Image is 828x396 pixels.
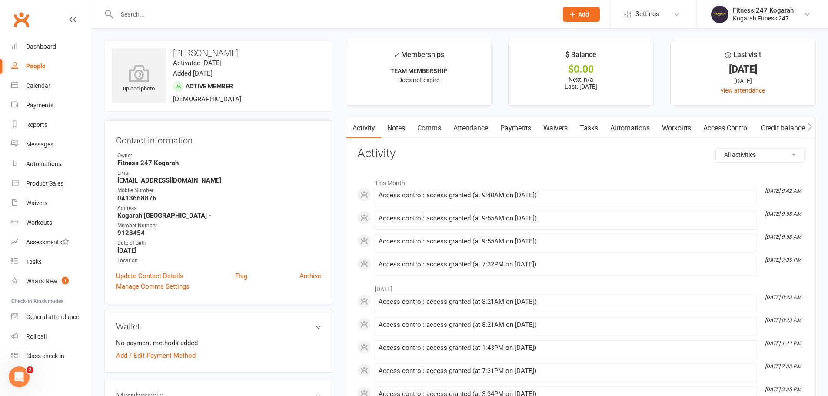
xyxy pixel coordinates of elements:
div: Fitness 247 Kogarah [733,7,794,14]
a: Waivers [11,193,92,213]
a: Add / Edit Payment Method [116,350,196,361]
span: 2 [27,366,33,373]
a: People [11,57,92,76]
h3: Activity [357,147,805,160]
div: $ Balance [565,49,596,65]
a: Assessments [11,233,92,252]
a: Access Control [697,118,755,138]
a: Tasks [11,252,92,272]
div: $0.00 [516,65,645,74]
i: [DATE] 7:33 PM [765,363,801,369]
a: Attendance [447,118,494,138]
div: Mobile Number [117,186,321,195]
div: Calendar [26,82,50,89]
div: Access control: access granted (at 9:55AM on [DATE]) [379,215,753,222]
div: Access control: access granted (at 9:40AM on [DATE]) [379,192,753,199]
div: Access control: access granted (at 7:31PM on [DATE]) [379,367,753,375]
div: Payments [26,102,53,109]
a: Waivers [537,118,574,138]
a: Messages [11,135,92,154]
div: Address [117,204,321,213]
strong: [EMAIL_ADDRESS][DOMAIN_NAME] [117,176,321,184]
div: Access control: access granted (at 7:32PM on [DATE]) [379,261,753,268]
time: Activated [DATE] [173,59,222,67]
div: Memberships [393,49,444,65]
div: Access control: access granted (at 8:21AM on [DATE]) [379,298,753,306]
li: No payment methods added [116,338,321,348]
div: Reports [26,121,47,128]
i: [DATE] 8:23 AM [765,294,801,300]
a: Archive [299,271,321,281]
strong: 9128454 [117,229,321,237]
strong: [DATE] [117,246,321,254]
a: Product Sales [11,174,92,193]
a: Class kiosk mode [11,346,92,366]
div: [DATE] [678,65,808,74]
div: Access control: access granted (at 1:43PM on [DATE]) [379,344,753,352]
iframe: Intercom live chat [9,366,30,387]
strong: 0413668876 [117,194,321,202]
a: Payments [494,118,537,138]
i: ✓ [393,51,399,59]
i: [DATE] 9:42 AM [765,188,801,194]
a: What's New1 [11,272,92,291]
p: Next: n/a Last: [DATE] [516,76,645,90]
a: Notes [381,118,411,138]
div: Date of Birth [117,239,321,247]
button: Add [563,7,600,22]
a: Flag [235,271,247,281]
div: Tasks [26,258,42,265]
span: 1 [62,277,69,284]
a: Reports [11,115,92,135]
li: This Month [357,174,805,188]
time: Added [DATE] [173,70,213,77]
div: Class check-in [26,353,64,359]
a: Manage Comms Settings [116,281,190,292]
a: Dashboard [11,37,92,57]
h3: Wallet [116,322,321,331]
div: General attendance [26,313,79,320]
i: [DATE] 9:58 AM [765,211,801,217]
div: Assessments [26,239,69,246]
strong: Kogarah [GEOGRAPHIC_DATA] - [117,212,321,220]
div: Product Sales [26,180,63,187]
h3: Contact information [116,132,321,145]
strong: Fitness 247 Kogarah [117,159,321,167]
i: [DATE] 3:35 PM [765,386,801,393]
div: Access control: access granted (at 9:55AM on [DATE]) [379,238,753,245]
div: Messages [26,141,53,148]
input: Search... [114,8,552,20]
span: Active member [186,83,233,90]
div: Owner [117,152,321,160]
div: Roll call [26,333,47,340]
a: Activity [346,118,381,138]
a: Roll call [11,327,92,346]
i: [DATE] 1:44 PM [765,340,801,346]
div: What's New [26,278,57,285]
a: Automations [11,154,92,174]
div: Email [117,169,321,177]
a: Calendar [11,76,92,96]
div: Kogarah Fitness 247 [733,14,794,22]
div: Last visit [725,49,761,65]
a: Payments [11,96,92,115]
span: Does not expire [398,77,439,83]
div: Location [117,256,321,265]
i: [DATE] 9:58 AM [765,234,801,240]
a: view attendance [721,87,765,94]
div: Dashboard [26,43,56,50]
img: thumb_image1749097489.png [711,6,728,23]
strong: TEAM MEMBERSHIP [390,67,447,74]
li: [DATE] [357,280,805,294]
div: Workouts [26,219,52,226]
i: [DATE] 7:35 PM [765,257,801,263]
a: Comms [411,118,447,138]
div: Automations [26,160,61,167]
div: Waivers [26,200,47,206]
div: [DATE] [678,76,808,86]
span: Settings [635,4,659,24]
a: Tasks [574,118,604,138]
div: upload photo [112,65,166,93]
span: Add [578,11,589,18]
h3: [PERSON_NAME] [112,48,326,58]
